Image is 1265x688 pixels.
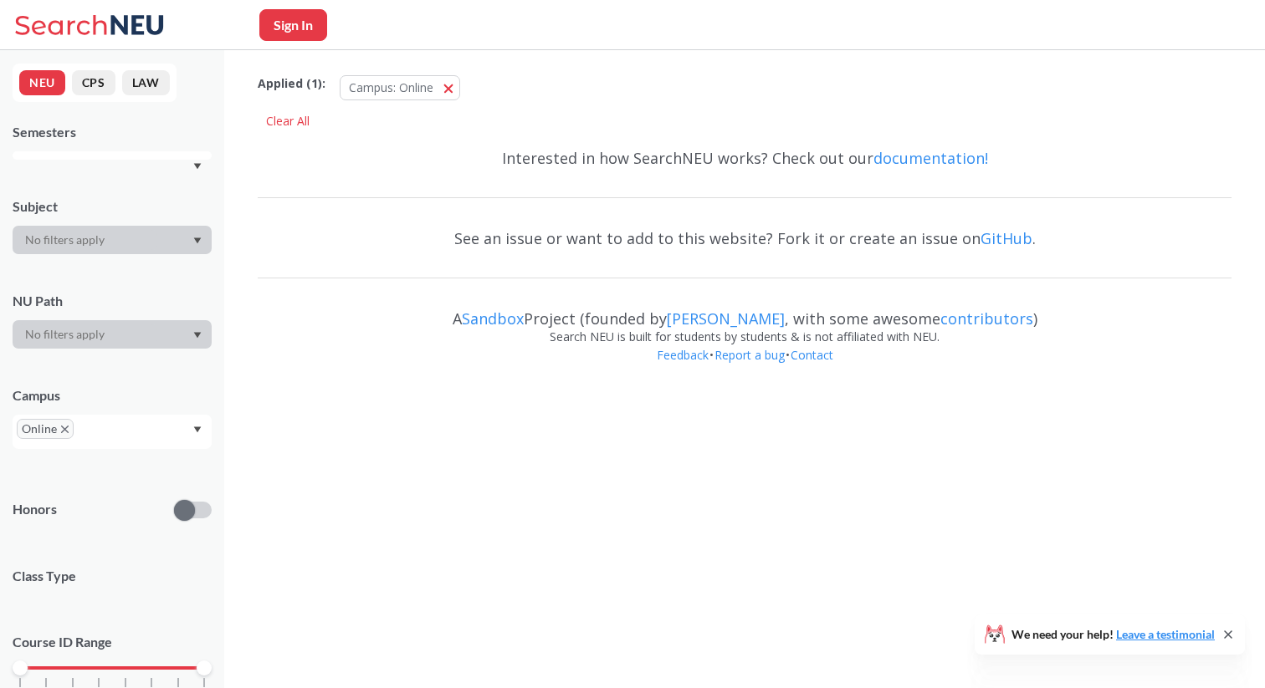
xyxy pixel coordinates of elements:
svg: Dropdown arrow [193,332,202,339]
div: Search NEU is built for students by students & is not affiliated with NEU. [258,328,1232,346]
div: Dropdown arrow [13,226,212,254]
svg: Dropdown arrow [193,426,202,433]
a: GitHub [981,228,1032,248]
div: Subject [13,197,212,216]
a: Feedback [656,347,709,363]
a: contributors [940,308,1033,329]
span: Class Type [13,567,212,585]
div: Campus [13,386,212,405]
svg: Dropdown arrow [193,237,202,244]
svg: Dropdown arrow [193,163,202,170]
p: Honors [13,500,57,519]
div: Clear All [258,109,318,134]
button: LAW [122,70,170,95]
button: CPS [72,70,115,95]
a: Sandbox [462,308,524,329]
a: documentation! [873,148,988,168]
div: • • [258,346,1232,390]
button: Sign In [259,9,327,41]
div: See an issue or want to add to this website? Fork it or create an issue on . [258,214,1232,262]
div: A Project (founded by , with some awesome ) [258,294,1232,328]
a: Report a bug [714,347,786,363]
span: Applied ( 1 ): [258,74,325,93]
div: Semesters [13,123,212,141]
div: Interested in how SearchNEU works? Check out our [258,134,1232,182]
div: OnlineX to remove pillDropdown arrow [13,415,212,449]
button: NEU [19,70,65,95]
a: Contact [790,347,834,363]
div: NU Path [13,292,212,310]
span: OnlineX to remove pill [17,419,74,439]
button: Campus: Online [340,75,460,100]
div: Dropdown arrow [13,320,212,349]
p: Course ID Range [13,633,212,652]
span: Campus: Online [349,79,433,95]
a: Leave a testimonial [1116,627,1215,641]
svg: X to remove pill [61,426,69,433]
a: [PERSON_NAME] [667,308,785,329]
span: We need your help! [1011,629,1215,640]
